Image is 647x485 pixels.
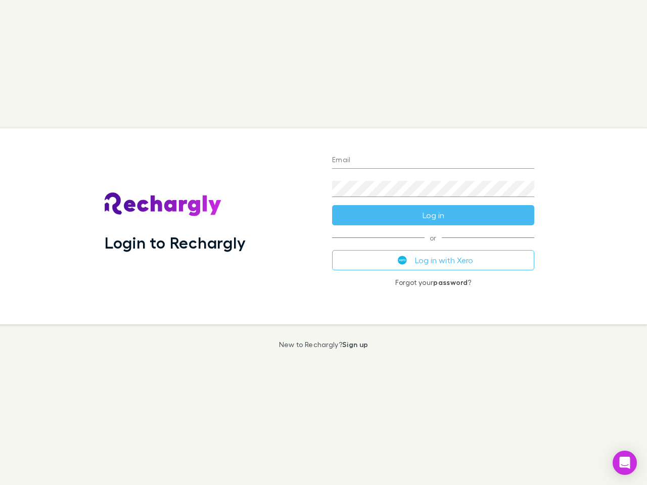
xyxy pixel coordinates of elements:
p: Forgot your ? [332,278,534,286]
button: Log in with Xero [332,250,534,270]
button: Log in [332,205,534,225]
div: Open Intercom Messenger [613,451,637,475]
a: Sign up [342,340,368,349]
a: password [433,278,468,286]
img: Rechargly's Logo [105,192,222,217]
p: New to Rechargly? [279,341,368,349]
img: Xero's logo [398,256,407,265]
h1: Login to Rechargly [105,233,246,252]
